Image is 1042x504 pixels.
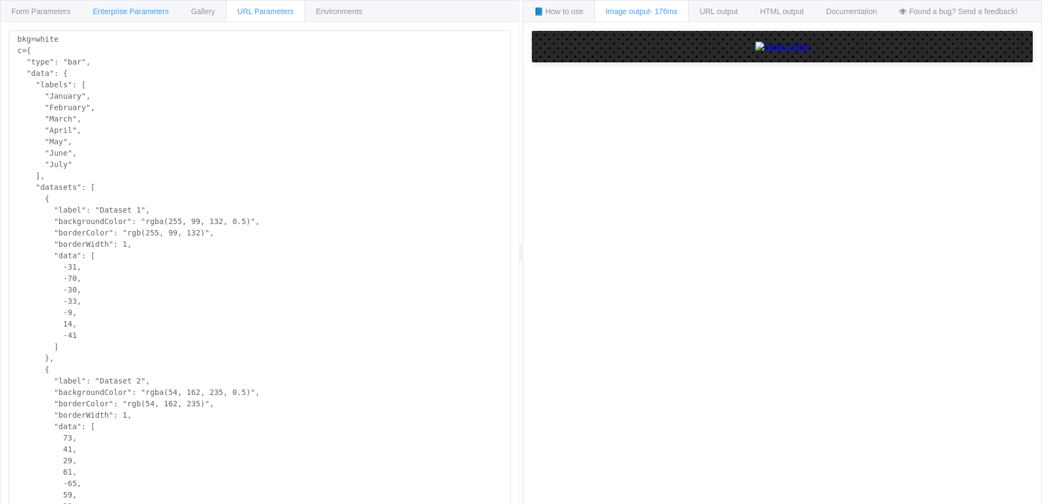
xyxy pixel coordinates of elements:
[316,7,363,16] span: Environments
[755,42,810,52] img: Static Chart
[191,7,215,16] span: Gallery
[650,7,678,16] span: - 176ms
[93,7,169,16] span: Enterprise Parameters
[606,7,677,16] span: Image output
[760,7,804,16] span: HTML output
[534,7,583,16] span: 📘 How to use
[826,7,877,16] span: Documentation
[899,7,1017,16] span: 🕷 Found a bug? Send a feedback!
[700,7,738,16] span: URL output
[237,7,294,16] span: URL Parameters
[543,42,1022,52] a: Static Chart
[11,7,71,16] span: Form Parameters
